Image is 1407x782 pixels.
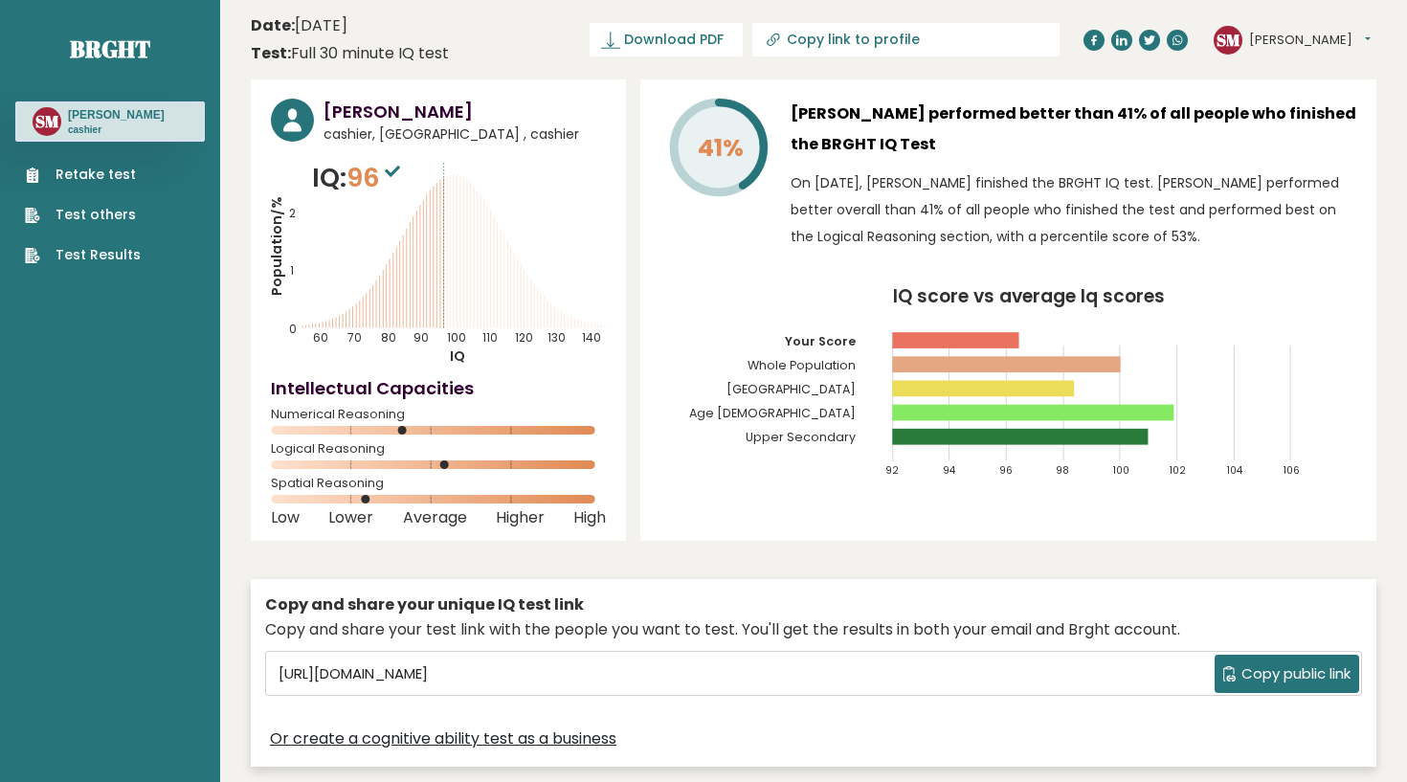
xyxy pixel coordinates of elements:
text: SM [1217,28,1240,50]
time: [DATE] [251,14,347,37]
tspan: 92 [885,463,899,478]
tspan: 130 [547,329,566,346]
tspan: 100 [1113,463,1129,478]
tspan: 90 [413,329,429,346]
tspan: Whole Population [748,357,856,373]
tspan: 120 [515,329,533,346]
tspan: 98 [1056,463,1069,478]
span: cashier, [GEOGRAPHIC_DATA] , cashier [324,124,606,145]
tspan: 104 [1227,463,1243,478]
span: Download PDF [624,30,724,50]
tspan: Your Score [785,333,856,349]
a: Test others [25,205,141,225]
tspan: 140 [582,329,601,346]
span: Higher [496,514,545,522]
p: IQ: [312,159,405,197]
tspan: 0 [289,321,297,337]
span: Average [403,514,467,522]
tspan: Age [DEMOGRAPHIC_DATA] [689,405,856,421]
text: SM [35,110,59,132]
span: 96 [346,160,405,195]
tspan: 60 [313,329,328,346]
p: On [DATE], [PERSON_NAME] finished the BRGHT IQ test. [PERSON_NAME] performed better overall than ... [791,169,1356,250]
div: Copy and share your unique IQ test link [265,593,1362,616]
tspan: Population/% [267,196,286,296]
h3: [PERSON_NAME] performed better than 41% of all people who finished the BRGHT IQ Test [791,99,1356,160]
tspan: 2 [289,205,296,221]
b: Test: [251,42,291,64]
p: cashier [68,123,165,137]
tspan: 1 [290,262,294,279]
tspan: 80 [381,329,396,346]
h3: [PERSON_NAME] [68,107,165,123]
span: Copy public link [1241,663,1351,685]
tspan: 106 [1284,463,1300,478]
tspan: 41% [698,131,744,165]
b: Date: [251,14,295,36]
div: Copy and share your test link with the people you want to test. You'll get the results in both yo... [265,618,1362,641]
span: Lower [328,514,373,522]
tspan: 94 [943,463,956,478]
span: Numerical Reasoning [271,411,606,418]
h4: Intellectual Capacities [271,375,606,401]
tspan: 102 [1170,463,1186,478]
tspan: 96 [999,463,1013,478]
a: Or create a cognitive ability test as a business [270,727,616,750]
button: [PERSON_NAME] [1249,31,1371,50]
span: High [573,514,606,522]
tspan: [GEOGRAPHIC_DATA] [726,381,856,397]
a: Test Results [25,245,141,265]
a: Brght [70,34,150,64]
tspan: Upper Secondary [746,429,856,445]
tspan: 110 [482,329,498,346]
span: Logical Reasoning [271,445,606,453]
tspan: IQ score vs average Iq scores [893,283,1165,309]
h3: [PERSON_NAME] [324,99,606,124]
span: Low [271,514,300,522]
button: Copy public link [1215,655,1359,693]
a: Retake test [25,165,141,185]
tspan: 100 [447,329,466,346]
tspan: 70 [347,329,362,346]
tspan: IQ [450,346,465,366]
span: Spatial Reasoning [271,480,606,487]
div: Full 30 minute IQ test [251,42,449,65]
a: Download PDF [590,23,743,56]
